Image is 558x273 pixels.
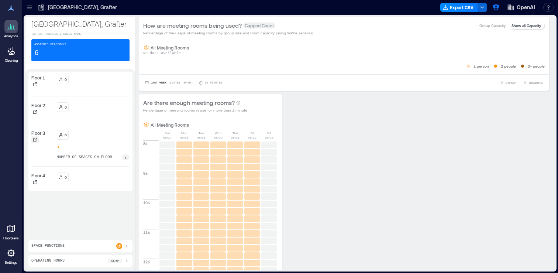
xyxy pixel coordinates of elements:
[31,130,45,136] p: Floor 3
[204,81,222,85] p: 15 minutes
[505,1,537,13] button: OpenAI
[143,229,150,235] p: 11a
[243,23,275,28] span: Capped Count
[143,107,247,113] p: Percentage of meeting rooms in use for more than 1 minute
[125,155,127,160] p: 1
[214,135,223,140] p: 08/20
[143,51,545,57] p: No data available
[528,63,545,69] p: 3+ people
[143,21,242,30] p: How are meeting rooms being used?
[34,42,66,47] p: Assigned Headcount
[111,259,119,263] p: 8a - 6p
[31,258,65,264] p: Operating Hours
[501,63,516,69] p: 2 people
[4,34,18,38] p: Analytics
[34,48,39,58] p: 6
[180,135,189,140] p: 08/18
[163,135,172,140] p: 08/17
[31,173,45,178] p: Floor 4
[197,135,206,140] p: 08/19
[512,23,541,28] p: Show all Capacity
[143,200,150,206] p: 10a
[506,81,517,85] span: EXPORT
[31,75,45,81] p: Floor 1
[440,3,478,12] button: Export CSV
[5,260,17,265] p: Settings
[231,135,240,140] p: 08/21
[31,243,65,249] p: Space Functions
[479,23,506,28] p: Group Capacity
[181,131,187,135] p: Mon
[1,220,21,243] a: Floorplans
[498,79,519,86] button: EXPORT
[143,98,235,107] p: Are there enough meeting rooms?
[2,18,20,41] a: Analytics
[31,32,130,36] p: [STREET_ADDRESS][PERSON_NAME]
[2,42,20,65] a: Cleaning
[57,154,112,160] p: number of spaces on floor
[143,170,148,176] p: 9a
[2,244,20,267] a: Settings
[529,81,543,85] span: COMPARE
[143,141,148,147] p: 8a
[251,131,254,135] p: Fri
[267,131,271,135] p: Sat
[165,131,170,135] p: Sun
[65,174,67,180] p: 0
[248,135,256,140] p: 08/22
[65,76,67,82] p: 0
[65,104,67,110] p: 0
[3,236,19,240] p: Floorplans
[521,79,545,86] button: COMPARE
[215,131,221,135] p: Wed
[143,79,194,86] button: Last Week |[DATE]-[DATE]
[151,45,189,51] p: All Meeting Rooms
[65,132,67,138] p: 6
[48,4,117,11] p: [GEOGRAPHIC_DATA], Grafter
[473,63,489,69] p: 1 person
[265,135,273,140] p: 08/23
[143,30,313,36] p: Percentage of the usage of meeting rooms by group size and room capacity (using Waffle sensors)
[232,131,238,135] p: Thu
[31,102,45,108] p: Floor 2
[517,4,535,11] span: OpenAI
[5,58,18,63] p: Cleaning
[31,18,130,29] p: [GEOGRAPHIC_DATA], Grafter
[199,131,204,135] p: Tue
[151,122,189,128] p: All Meeting Rooms
[143,259,150,265] p: 12p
